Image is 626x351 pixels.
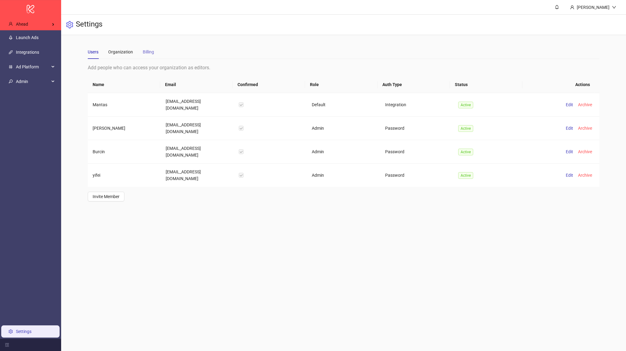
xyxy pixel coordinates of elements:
[563,125,576,132] button: Edit
[576,148,595,155] button: Archive
[5,343,9,347] span: menu-fold
[161,117,234,140] td: [EMAIL_ADDRESS][DOMAIN_NAME]
[9,65,13,69] span: number
[88,76,160,93] th: Name
[576,125,595,132] button: Archive
[570,5,574,9] span: user
[563,101,576,108] button: Edit
[305,76,377,93] th: Role
[566,102,573,107] span: Edit
[88,192,124,201] button: Invite Member
[566,173,573,178] span: Edit
[16,61,50,73] span: Ad Platform
[450,76,522,93] th: Status
[307,140,380,164] td: Admin
[377,76,450,93] th: Auth Type
[160,76,233,93] th: Email
[143,49,154,55] div: Billing
[578,126,592,131] span: Archive
[161,164,234,187] td: [EMAIL_ADDRESS][DOMAIN_NAME]
[458,172,473,179] span: Active
[161,93,234,117] td: [EMAIL_ADDRESS][DOMAIN_NAME]
[576,172,595,179] button: Archive
[88,93,161,117] td: Mantas
[458,125,473,132] span: Active
[522,76,595,93] th: Actions
[108,49,133,55] div: Organization
[307,117,380,140] td: Admin
[233,76,305,93] th: Confirmed
[458,102,473,108] span: Active
[380,140,453,164] td: Password
[566,126,573,131] span: Edit
[380,93,453,117] td: Integration
[612,5,616,9] span: down
[93,194,120,199] span: Invite Member
[76,20,102,30] h3: Settings
[578,173,592,178] span: Archive
[307,93,380,117] td: Default
[161,140,234,164] td: [EMAIL_ADDRESS][DOMAIN_NAME]
[574,4,612,11] div: [PERSON_NAME]
[88,117,161,140] td: [PERSON_NAME]
[66,21,73,28] span: setting
[555,5,559,9] span: bell
[307,164,380,187] td: Admin
[563,172,576,179] button: Edit
[16,35,39,40] a: Launch Ads
[380,164,453,187] td: Password
[380,117,453,140] td: Password
[458,149,473,155] span: Active
[16,50,39,55] a: Integrations
[578,149,592,154] span: Archive
[16,75,50,88] span: Admin
[88,49,98,55] div: Users
[563,148,576,155] button: Edit
[88,140,161,164] td: Burcin
[576,101,595,108] button: Archive
[566,149,573,154] span: Edit
[88,164,161,187] td: yifei
[578,102,592,107] span: Archive
[9,22,13,26] span: user
[88,64,599,71] div: Add people who can access your organization as editors.
[16,22,28,27] span: Ahead
[16,329,31,334] a: Settings
[9,79,13,84] span: key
